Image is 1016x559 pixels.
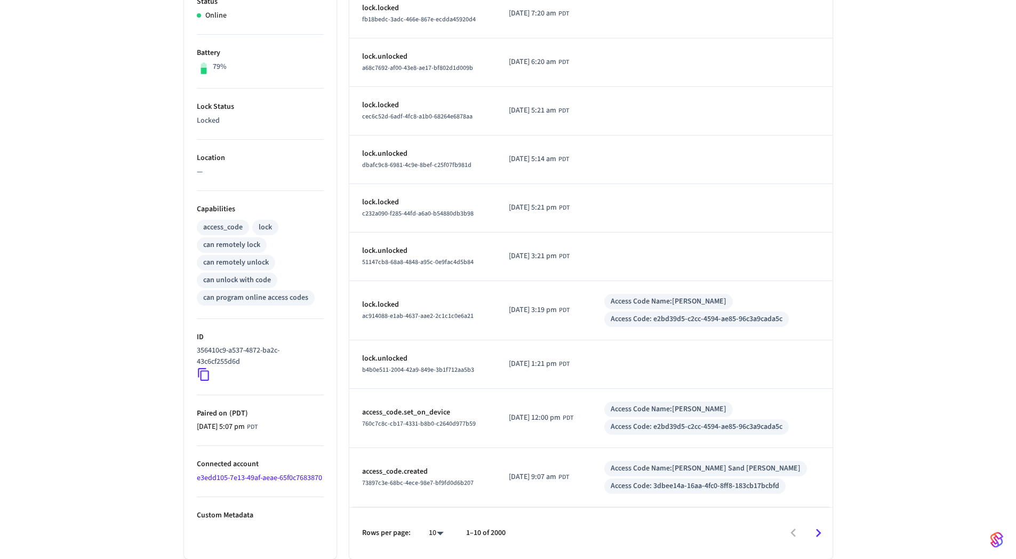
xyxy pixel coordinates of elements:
p: 1–10 of 2000 [466,528,506,539]
span: ac914088-e1ab-4637-aae2-2c1c1c0e6a21 [362,312,474,321]
img: SeamLogoGradient.69752ec5.svg [990,531,1003,548]
span: PDT [558,106,569,116]
div: America/Los_Angeles [197,421,258,433]
p: lock.locked [362,197,484,208]
span: b4b0e511-2004-42a9-849e-3b1f712aa5b3 [362,365,474,374]
span: PDT [558,473,569,482]
div: America/Los_Angeles [509,57,569,68]
span: 73897c3e-68bc-4ece-98e7-bf9fd0d6b207 [362,478,474,488]
span: ( PDT ) [227,408,248,419]
p: Lock Status [197,101,324,113]
p: Custom Metadata [197,510,324,521]
p: — [197,166,324,178]
div: America/Los_Angeles [509,202,570,213]
span: 51147cb8-68a8-4848-a95c-0e9fac4d5b84 [362,258,474,267]
span: PDT [563,413,573,423]
span: c232a090-f285-44fd-a6a0-b54880db3b98 [362,209,474,218]
div: Access Code: e2bd39d5-c2cc-4594-ae85-96c3a9cada5c [611,314,782,325]
p: access_code.set_on_device [362,407,484,418]
p: lock.unlocked [362,353,484,364]
div: lock [259,222,272,233]
p: lock.locked [362,3,484,14]
p: lock.unlocked [362,51,484,62]
span: a68c7692-af00-43e8-ae17-bf802d1d009b [362,63,473,73]
span: [DATE] 5:21 am [509,105,556,116]
span: dbafc9c8-6981-4c9e-8bef-c25f07fb981d [362,161,471,170]
div: America/Los_Angeles [509,305,570,316]
p: lock.locked [362,299,484,310]
div: America/Los_Angeles [509,154,569,165]
span: [DATE] 5:21 pm [509,202,557,213]
div: can remotely unlock [203,257,269,268]
span: [DATE] 3:21 pm [509,251,557,262]
p: ID [197,332,324,343]
span: [DATE] 5:14 am [509,154,556,165]
p: Rows per page: [362,528,411,539]
p: lock.locked [362,100,484,111]
div: America/Los_Angeles [509,412,573,424]
a: e3edd105-7e13-49af-aeae-65f0c7683870 [197,473,322,483]
span: [DATE] 1:21 pm [509,358,557,370]
span: fb18bedc-3adc-466e-867e-ecdda45920d4 [362,15,476,24]
p: Capabilities [197,204,324,215]
span: PDT [558,58,569,67]
div: 10 [423,525,449,541]
span: 760c7c8c-cb17-4331-b8b0-c2640d977b59 [362,419,476,428]
button: Go to next page [806,521,831,546]
span: cec6c52d-6adf-4fc8-a1b0-68264e6878aa [362,112,473,121]
span: PDT [559,252,570,261]
span: [DATE] 6:20 am [509,57,556,68]
div: can remotely lock [203,239,260,251]
p: 356410c9-a537-4872-ba2c-43c6cf255d6d [197,345,319,368]
span: PDT [558,9,569,19]
div: America/Los_Angeles [509,472,569,483]
div: America/Los_Angeles [509,358,570,370]
p: Paired on [197,408,324,419]
div: access_code [203,222,243,233]
div: America/Los_Angeles [509,251,570,262]
span: [DATE] 9:07 am [509,472,556,483]
p: 79% [213,61,227,73]
span: PDT [559,306,570,315]
div: can program online access codes [203,292,308,304]
p: Location [197,153,324,164]
span: [DATE] 5:07 pm [197,421,245,433]
p: Connected account [197,459,324,470]
div: America/Los_Angeles [509,105,569,116]
div: can unlock with code [203,275,271,286]
div: Access Code Name: [PERSON_NAME] [611,404,726,415]
p: Battery [197,47,324,59]
span: PDT [559,360,570,369]
span: PDT [559,203,570,213]
span: PDT [558,155,569,164]
div: Access Code: e2bd39d5-c2cc-4594-ae85-96c3a9cada5c [611,421,782,433]
span: [DATE] 12:00 pm [509,412,561,424]
div: America/Los_Angeles [509,8,569,19]
span: [DATE] 7:20 am [509,8,556,19]
div: Access Code: 3dbee14a-16aa-4fc0-8ff8-183cb17bcbfd [611,481,779,492]
p: lock.unlocked [362,148,484,159]
div: Access Code Name: [PERSON_NAME] [611,296,726,307]
span: [DATE] 3:19 pm [509,305,557,316]
p: Locked [197,115,324,126]
p: Online [205,10,227,21]
p: lock.unlocked [362,245,484,257]
span: PDT [247,422,258,432]
div: Access Code Name: [PERSON_NAME] Sand [PERSON_NAME] [611,463,801,474]
p: access_code.created [362,466,484,477]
